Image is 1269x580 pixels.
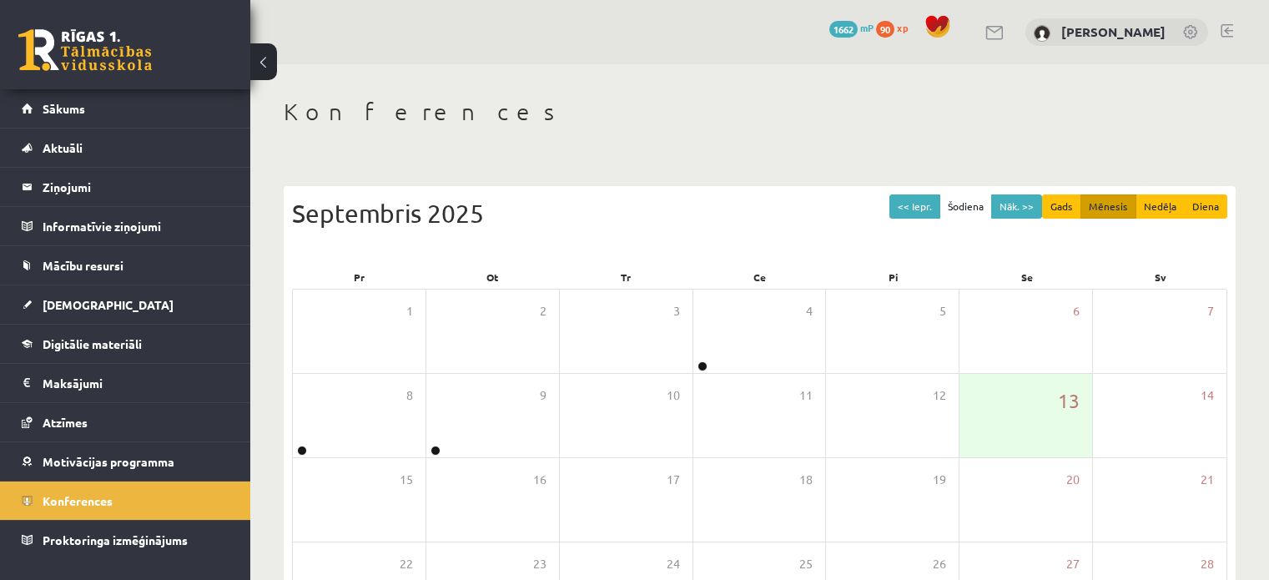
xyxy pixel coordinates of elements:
[667,555,680,573] span: 24
[799,555,813,573] span: 25
[876,21,894,38] span: 90
[22,325,229,363] a: Digitālie materiāli
[1034,25,1050,42] img: Anžela Aleksandrova
[1066,471,1080,489] span: 20
[22,521,229,559] a: Proktoringa izmēģinājums
[400,471,413,489] span: 15
[43,364,229,402] legend: Maksājumi
[1073,302,1080,320] span: 6
[43,258,123,273] span: Mācību resursi
[1136,194,1185,219] button: Nedēļa
[799,471,813,489] span: 18
[292,265,426,289] div: Pr
[406,302,413,320] span: 1
[1080,194,1136,219] button: Mēnesis
[22,207,229,245] a: Informatīvie ziņojumi
[43,207,229,245] legend: Informatīvie ziņojumi
[667,386,680,405] span: 10
[426,265,559,289] div: Ot
[1201,555,1214,573] span: 28
[533,555,546,573] span: 23
[673,302,680,320] span: 3
[799,386,813,405] span: 11
[559,265,692,289] div: Tr
[889,194,940,219] button: << Iepr.
[1066,555,1080,573] span: 27
[43,454,174,469] span: Motivācijas programma
[540,386,546,405] span: 9
[22,442,229,481] a: Motivācijas programma
[43,297,174,312] span: [DEMOGRAPHIC_DATA]
[22,89,229,128] a: Sākums
[43,168,229,206] legend: Ziņojumi
[22,129,229,167] a: Aktuāli
[667,471,680,489] span: 17
[22,285,229,324] a: [DEMOGRAPHIC_DATA]
[1201,386,1214,405] span: 14
[933,555,946,573] span: 26
[960,265,1094,289] div: Se
[933,386,946,405] span: 12
[22,168,229,206] a: Ziņojumi
[43,140,83,155] span: Aktuāli
[939,302,946,320] span: 5
[1094,265,1227,289] div: Sv
[829,21,874,34] a: 1662 mP
[284,98,1236,126] h1: Konferences
[1207,302,1214,320] span: 7
[860,21,874,34] span: mP
[22,403,229,441] a: Atzīmes
[22,246,229,285] a: Mācību resursi
[1042,194,1081,219] button: Gads
[829,21,858,38] span: 1662
[1058,386,1080,415] span: 13
[933,471,946,489] span: 19
[827,265,960,289] div: Pi
[43,532,188,547] span: Proktoringa izmēģinājums
[18,29,152,71] a: Rīgas 1. Tālmācības vidusskola
[897,21,908,34] span: xp
[43,336,142,351] span: Digitālie materiāli
[400,555,413,573] span: 22
[1184,194,1227,219] button: Diena
[22,364,229,402] a: Maksājumi
[533,471,546,489] span: 16
[43,101,85,116] span: Sākums
[540,302,546,320] span: 2
[806,302,813,320] span: 4
[1201,471,1214,489] span: 21
[692,265,826,289] div: Ce
[1061,23,1166,40] a: [PERSON_NAME]
[406,386,413,405] span: 8
[991,194,1042,219] button: Nāk. >>
[292,194,1227,232] div: Septembris 2025
[43,493,113,508] span: Konferences
[939,194,992,219] button: Šodiena
[22,482,229,520] a: Konferences
[876,21,916,34] a: 90 xp
[43,415,88,430] span: Atzīmes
